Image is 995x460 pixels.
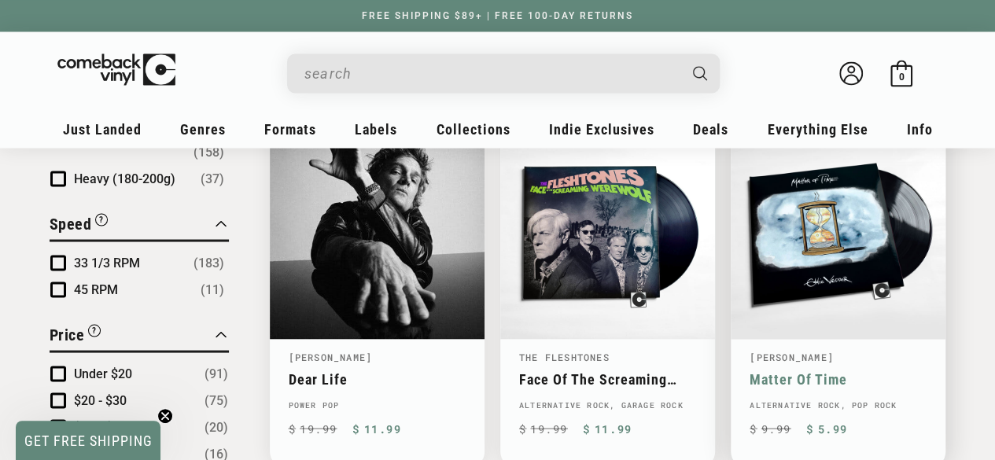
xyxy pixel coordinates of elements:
span: Speed [50,214,92,233]
span: Everything Else [767,120,868,137]
button: Filter by Speed [50,212,109,239]
span: Number of products: (183) [193,253,224,272]
span: Price [50,325,85,344]
span: Number of products: (37) [201,169,224,188]
div: Search [287,53,720,93]
button: Filter by Price [50,322,101,350]
span: $30 - $50 [74,419,127,434]
span: Formats [264,120,316,137]
span: Collections [437,120,510,137]
span: Number of products: (20) [205,418,228,436]
button: Close teaser [157,408,173,424]
input: When autocomplete results are available use up and down arrows to review and enter to select [304,57,677,90]
span: Number of products: (75) [205,391,228,410]
span: Heavy (180-200g) [74,171,175,186]
a: Matter Of Time [750,370,927,387]
a: FREE SHIPPING $89+ | FREE 100-DAY RETURNS [346,10,649,21]
a: Face Of The Screaming Werewolf [519,370,696,387]
span: $20 - $30 [74,392,127,407]
span: Under $20 [74,366,132,381]
span: 33 1/3 RPM [74,255,140,270]
span: Deals [693,120,728,137]
span: GET FREE SHIPPING [24,432,153,449]
span: 45 RPM [74,282,118,296]
span: Genres [180,120,226,137]
a: The Fleshtones [519,350,610,362]
span: Number of products: (11) [201,280,224,299]
span: Info [907,120,933,137]
span: Labels [355,120,397,137]
a: [PERSON_NAME] [289,350,373,362]
button: Search [679,53,721,93]
span: Indie Exclusives [549,120,654,137]
a: [PERSON_NAME] [750,350,834,362]
span: Just Landed [63,120,142,137]
a: Dear Life [289,370,466,387]
span: 0 [898,71,904,83]
div: GET FREE SHIPPINGClose teaser [16,421,160,460]
span: Number of products: (91) [205,364,228,383]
